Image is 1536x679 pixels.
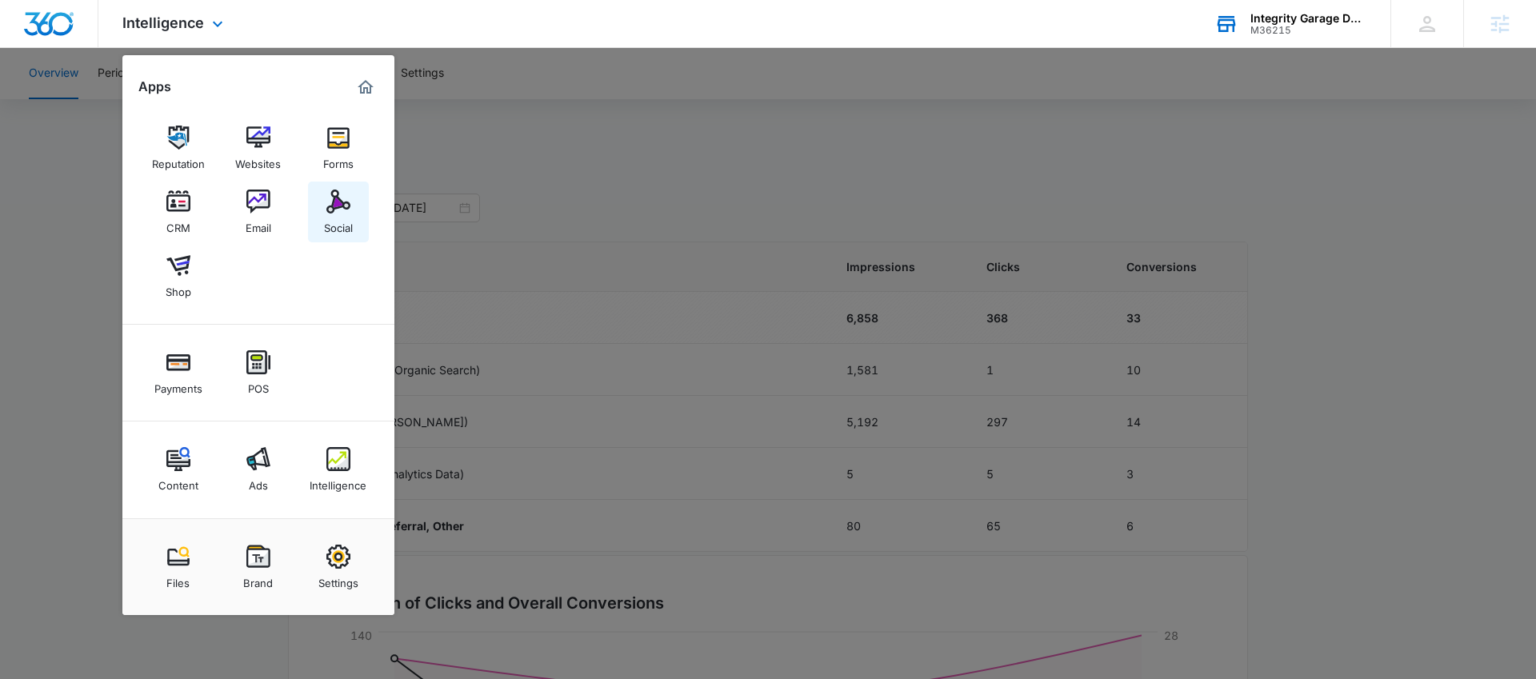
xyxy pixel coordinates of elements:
a: Reputation [148,118,209,178]
a: Intelligence [308,439,369,500]
a: Forms [308,118,369,178]
a: Ads [228,439,289,500]
a: Email [228,182,289,242]
div: Websites [235,150,281,170]
div: Reputation [152,150,205,170]
a: Marketing 360® Dashboard [353,74,378,100]
div: Social [324,214,353,234]
a: Websites [228,118,289,178]
div: Files [166,569,190,589]
a: Settings [308,537,369,597]
a: Content [148,439,209,500]
div: Email [246,214,271,234]
div: account name [1250,12,1367,25]
div: POS [248,374,269,395]
a: Brand [228,537,289,597]
h2: Apps [138,79,171,94]
a: Payments [148,342,209,403]
a: POS [228,342,289,403]
div: account id [1250,25,1367,36]
div: Shop [166,278,191,298]
a: CRM [148,182,209,242]
a: Files [148,537,209,597]
a: Shop [148,246,209,306]
div: Ads [249,471,268,492]
span: Intelligence [122,14,204,31]
div: Brand [243,569,273,589]
div: Settings [318,569,358,589]
div: Content [158,471,198,492]
div: Forms [323,150,354,170]
a: Social [308,182,369,242]
div: CRM [166,214,190,234]
div: Payments [154,374,202,395]
div: Intelligence [310,471,366,492]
